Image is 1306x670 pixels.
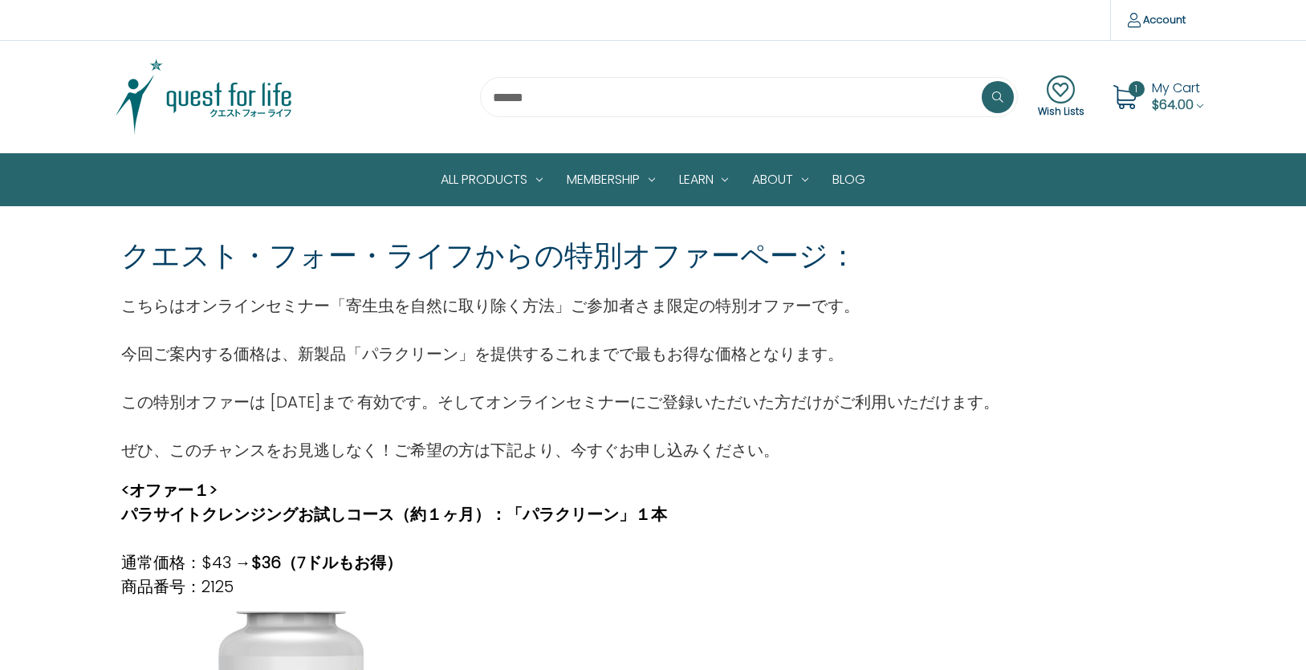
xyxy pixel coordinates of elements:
p: ぜひ、このチャンスをお見逃しなく！ご希望の方は下記より、今すぐお申し込みください。 [121,438,999,462]
a: Membership [555,154,667,205]
strong: パラサイトクレンジングお試しコース（約１ヶ月）：「パラクリーン」１本 [121,503,667,526]
p: 今回ご案内する価格は、新製品「パラクリーン」を提供するこれまでで最もお得な価格となります。 [121,342,999,366]
p: 通常価格：$43 → [121,550,667,575]
p: 商品番号：2125 [121,575,667,599]
strong: <オファー１> [121,479,218,501]
span: 1 [1129,81,1145,97]
span: $64.00 [1152,95,1194,114]
a: Wish Lists [1038,75,1084,119]
a: All Products [429,154,555,205]
a: Blog [820,154,877,205]
a: Learn [667,154,741,205]
img: Quest Group [104,57,304,137]
p: クエスト・フォー・ライフからの特別オファーページ： [121,234,857,278]
span: My Cart [1152,79,1200,97]
a: About [740,154,820,205]
p: こちらはオンラインセミナー「寄生虫を自然に取り除く方法」ご参加者さま限定の特別オファーです。 [121,294,999,318]
p: この特別オファーは [DATE]まで 有効です。そしてオンラインセミナーにご登録いただいた方だけがご利用いただけます。 [121,390,999,414]
a: Cart with 1 items [1152,79,1203,114]
strong: $36（7ドルもお得） [251,551,402,574]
